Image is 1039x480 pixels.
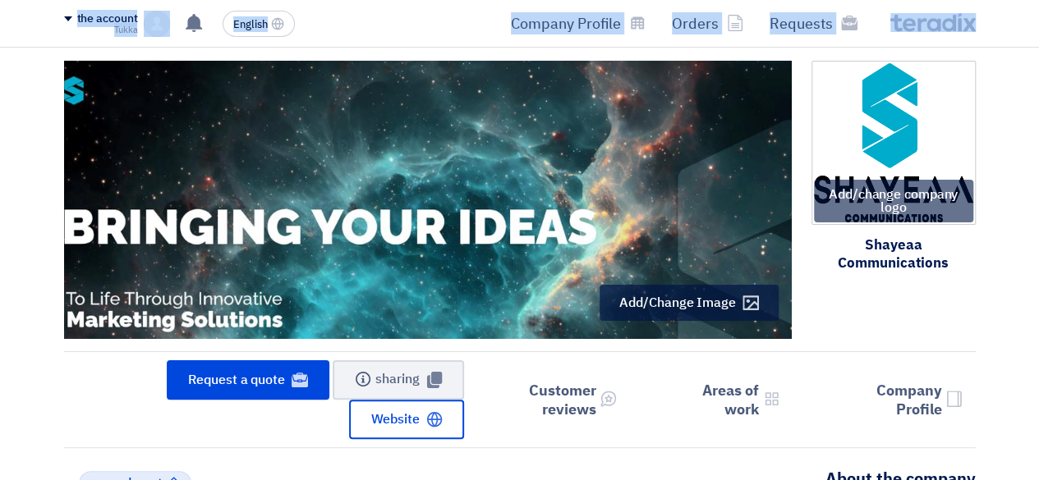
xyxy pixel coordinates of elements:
font: Requests [770,12,833,34]
font: Add/change company logo [829,185,958,217]
font: English [233,16,268,32]
font: Add/Change Image [619,293,735,313]
font: sharing [375,369,420,389]
a: Requests [756,4,871,43]
font: Shayeaa Communications [838,235,949,273]
img: Teradix logo [890,13,976,32]
a: Request a quote [167,360,329,400]
font: Tukka [114,23,138,37]
font: Website [370,409,419,429]
button: sharing [333,360,464,400]
img: profile_test.png [144,11,170,37]
a: Orders [659,4,756,43]
font: Company Profile [511,12,621,34]
button: English [223,11,295,37]
font: the account [77,10,138,27]
font: Customer reviews [528,379,595,420]
font: Request a quote [188,370,285,390]
font: Orders [672,12,719,34]
a: Website [349,400,463,439]
font: Areas of work [702,379,759,420]
font: Company Profile [876,379,941,420]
